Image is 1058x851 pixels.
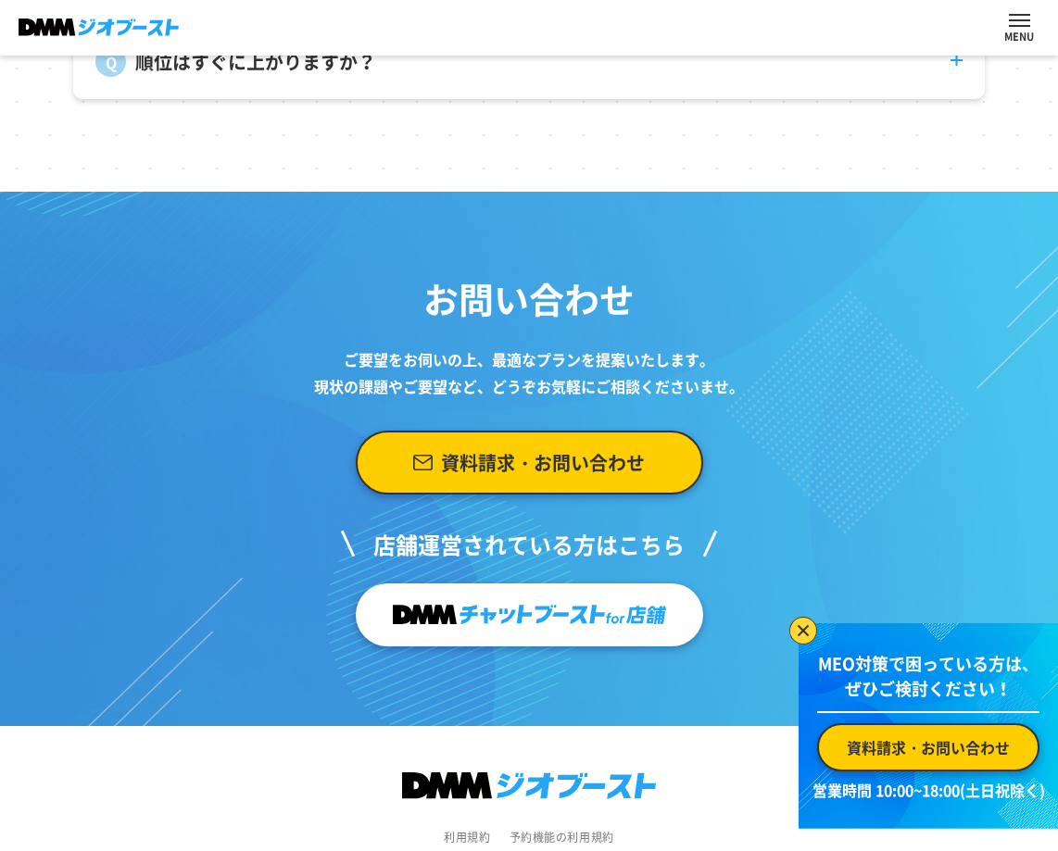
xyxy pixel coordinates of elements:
img: DMMジオブースト [19,19,179,36]
p: ご要望をお伺いの上、 最適なプランを提案いたします。 現状の課題やご要望など、 どうぞお気軽にご相談くださいませ。 [297,346,761,401]
img: バナーを閉じる [789,617,817,645]
p: 店舗運営されている方はこちら [340,524,718,583]
span: 資料請求・お問い合わせ [847,736,1010,758]
a: 資料請求・お問い合わせ [356,431,703,494]
img: DMMジオブースト [402,772,656,799]
button: ナビを開閉する [1009,14,1030,27]
a: 資料請求・お問い合わせ [817,723,1039,771]
p: MEO対策で困っている方は、 ぜひご検討ください！ [817,651,1039,713]
a: チャットブーストfor店舗 [356,583,703,645]
a: 予約機能の利用規約 [510,829,614,845]
a: 利用規約 [444,829,490,845]
span: 資料請求・お問い合わせ [441,445,645,480]
img: チャットブーストfor店舗 [393,596,666,632]
p: 順位はすぐに上がりますか？ [135,48,376,76]
p: 営業時間 10:00~18:00(土日祝除く) [810,779,1047,801]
